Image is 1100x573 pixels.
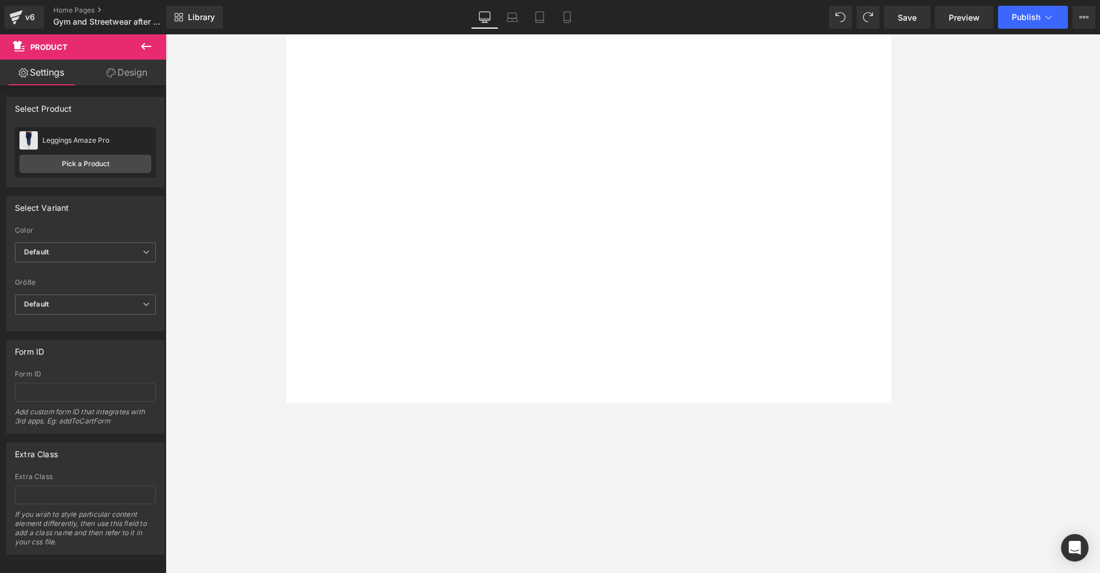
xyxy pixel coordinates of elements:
[42,136,151,144] div: Leggings Amaze Pro
[15,278,156,290] label: Größe
[15,407,156,433] div: Add custom form ID that integrates with 3rd apps. Eg: addToCartForm
[5,6,44,29] a: v6
[188,12,215,22] span: Library
[15,443,58,459] div: Extra Class
[1012,13,1040,22] span: Publish
[526,6,553,29] a: Tablet
[53,6,185,15] a: Home Pages
[15,97,72,113] div: Select Product
[998,6,1068,29] button: Publish
[15,473,156,481] div: Extra Class
[498,6,526,29] a: Laptop
[85,60,168,85] a: Design
[15,370,156,378] div: Form ID
[471,6,498,29] a: Desktop
[166,6,223,29] a: New Library
[15,197,69,213] div: Select Variant
[30,42,68,52] span: Product
[19,155,151,173] a: Pick a Product
[935,6,993,29] a: Preview
[553,6,581,29] a: Mobile
[15,510,156,554] div: If you wish to style particular content element differently, then use this field to add a class n...
[15,226,156,238] label: Color
[949,11,980,23] span: Preview
[1072,6,1095,29] button: More
[24,300,49,308] b: Default
[24,248,49,256] b: Default
[53,17,163,26] span: Gym and Streetwear after Sale 25
[15,340,44,356] div: Form ID
[23,10,37,25] div: v6
[898,11,917,23] span: Save
[19,131,38,150] img: pImage
[1061,534,1089,562] div: Open Intercom Messenger
[857,6,879,29] button: Redo
[829,6,852,29] button: Undo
